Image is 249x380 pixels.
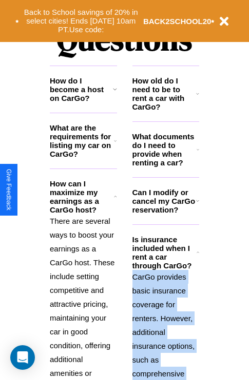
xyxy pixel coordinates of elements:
[50,76,113,102] h3: How do I become a host on CarGo?
[132,188,196,214] h3: Can I modify or cancel my CarGo reservation?
[5,169,12,210] div: Give Feedback
[132,235,197,270] h3: Is insurance included when I rent a car through CarGo?
[50,123,114,158] h3: What are the requirements for listing my car on CarGo?
[19,5,143,37] button: Back to School savings of 20% in select cities! Ends [DATE] 10am PT.Use code:
[143,17,212,26] b: BACK2SCHOOL20
[50,179,114,214] h3: How can I maximize my earnings as a CarGo host?
[132,76,197,111] h3: How old do I need to be to rent a car with CarGo?
[132,132,197,167] h3: What documents do I need to provide when renting a car?
[10,345,35,370] div: Open Intercom Messenger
